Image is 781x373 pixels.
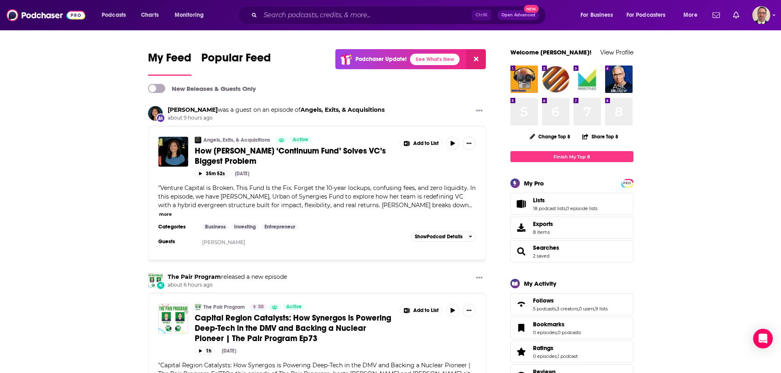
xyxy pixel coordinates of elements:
button: open menu [678,9,708,22]
p: Podchaser Update! [355,56,407,63]
a: 9 lists [595,306,608,312]
a: Rare Earth Exchanges [542,66,569,93]
span: My Feed [148,51,191,70]
span: Ratings [510,341,633,363]
a: See What's New [410,54,460,65]
button: Show More Button [462,304,476,317]
a: [PERSON_NAME] [202,239,245,245]
div: New Appearance [156,113,165,122]
span: Exports [513,222,530,233]
a: 18 podcast lists [533,206,565,211]
div: [DATE] [222,348,236,354]
span: , [556,306,557,312]
button: 1h [195,347,215,355]
span: Add to List [413,140,439,147]
span: Ratings [533,344,553,352]
button: 35m 52s [195,170,228,177]
img: User Profile [752,6,770,24]
span: 8 items [533,229,553,235]
span: , [594,306,595,312]
a: Active [289,137,312,143]
span: " [158,184,476,209]
a: Podchaser - Follow, Share and Rate Podcasts [7,7,85,23]
span: Lists [533,197,545,204]
a: The Pair Program [203,304,245,310]
button: Open AdvancedNew [498,10,539,20]
a: Bookmarks [513,322,530,334]
a: Capital Region Catalysts: How Synergos is Powering Deep-Tech in the DMV and Backing a Nuclear Pio... [158,304,188,334]
img: The Pair Program [148,273,163,288]
a: Welcome [PERSON_NAME]! [510,48,592,56]
a: 0 podcasts [558,330,581,335]
button: open menu [621,9,678,22]
span: Follows [533,297,554,304]
div: My Pro [524,179,544,187]
button: Show More Button [400,137,443,150]
button: open menu [169,9,214,22]
button: Show More Button [462,137,476,150]
a: Searches [513,246,530,257]
button: more [159,211,172,218]
h3: released a new episode [168,273,287,281]
span: Open Advanced [501,13,535,17]
button: Show More Button [473,106,486,116]
span: Show Podcast Details [415,234,462,240]
span: Active [293,136,308,144]
a: 1 podcast [558,353,578,359]
span: Lists [510,193,633,215]
span: Charts [141,9,159,21]
img: Angels, Exits, & Acquisitions [195,137,201,143]
span: Exports [533,220,553,228]
a: Searches [533,244,559,251]
img: Reel Pod News Cast™ with Levon Putney [510,66,538,93]
span: Bookmarks [533,321,565,328]
div: New Episode [156,281,165,290]
a: Angels, Exits, & Acquisitions [203,137,270,143]
img: Ask Dr. Drew [605,66,633,93]
button: Show More Button [400,304,443,317]
a: Capital Region Catalysts: How Synergos is Powering Deep-Tech in the DMV and Backing a Nuclear Pio... [195,313,394,344]
a: Michelle Urben [168,106,218,113]
span: about 9 hours ago [168,115,385,122]
span: Venture Capital is Broken. This Fund Is the Fix. Forget the 10-year lockups, confusing fees, and ... [158,184,476,209]
h3: Guests [158,238,195,245]
a: 0 users [579,306,594,312]
button: open menu [96,9,137,22]
button: Change Top 8 [525,131,576,142]
a: New Releases & Guests Only [148,84,256,93]
a: Follows [513,298,530,310]
a: Ratings [513,346,530,357]
a: 0 episodes [533,330,557,335]
a: Show notifications dropdown [730,8,742,22]
div: [DATE] [235,171,249,176]
img: The Pair Program [195,304,201,310]
button: ShowPodcast Details [411,232,476,242]
h3: was a guest on an episode of [168,106,385,114]
a: Finish My Top 8 [510,151,633,162]
div: My Activity [524,280,556,287]
a: 3 creators [557,306,578,312]
button: Show More Button [473,273,486,283]
span: Ctrl K [472,10,491,20]
span: Logged in as PercPodcast [752,6,770,24]
span: Bookmarks [510,317,633,339]
a: PRO [622,180,632,186]
span: New [524,5,539,13]
a: Angels, Exits, & Acquisitions [301,106,385,113]
a: Entrepreneur [261,224,298,230]
a: Exports [510,217,633,239]
a: Charts [136,9,164,22]
img: Marketplace [574,66,601,93]
button: Show profile menu [752,6,770,24]
a: 0 episodes [533,353,557,359]
span: How [PERSON_NAME] ‘Continuum Fund’ Solves VC’s Biggest Problem [195,146,386,166]
button: open menu [575,9,623,22]
a: Ratings [533,344,578,352]
span: Active [286,303,302,311]
a: Michelle Urben [148,106,163,121]
button: Share Top 8 [582,129,619,145]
